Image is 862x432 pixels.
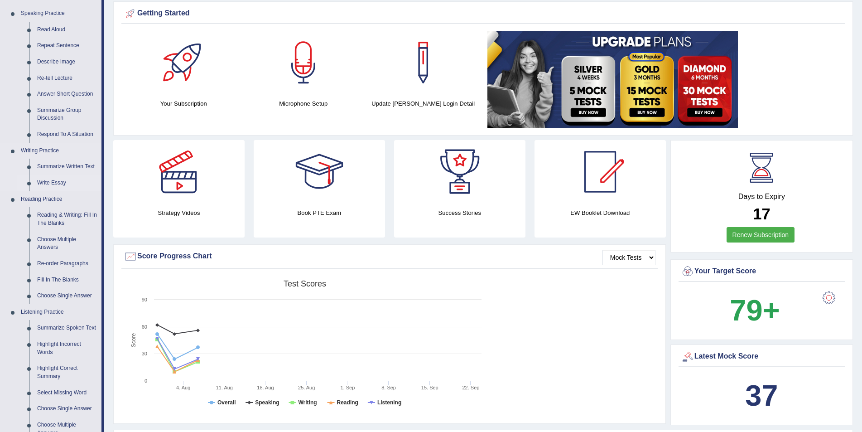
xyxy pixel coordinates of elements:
a: Listening Practice [17,304,101,320]
b: 37 [745,379,778,412]
tspan: Score [130,333,137,348]
h4: Success Stories [394,208,525,218]
a: Describe Image [33,54,101,70]
text: 0 [144,378,147,383]
a: Reading Practice [17,191,101,208]
tspan: Writing [298,399,317,406]
text: 90 [142,297,147,302]
tspan: 15. Sep [421,385,438,390]
h4: Update [PERSON_NAME] Login Detail [368,99,478,108]
tspan: 11. Aug [216,385,233,390]
a: Answer Short Question [33,86,101,102]
a: Repeat Sentence [33,38,101,54]
div: Score Progress Chart [124,250,655,263]
a: Re-order Paragraphs [33,256,101,272]
a: Summarize Group Discussion [33,102,101,126]
tspan: Speaking [255,399,279,406]
a: Choose Single Answer [33,401,101,417]
tspan: 18. Aug [257,385,274,390]
tspan: 4. Aug [176,385,190,390]
a: Summarize Written Text [33,159,101,175]
div: Latest Mock Score [681,350,843,364]
a: Summarize Spoken Text [33,320,101,336]
tspan: Reading [337,399,358,406]
a: Reading & Writing: Fill In The Blanks [33,207,101,231]
tspan: 22. Sep [462,385,479,390]
a: Write Essay [33,175,101,191]
div: Getting Started [124,7,843,20]
a: Respond To A Situation [33,126,101,143]
h4: Your Subscription [128,99,239,108]
text: 60 [142,324,147,330]
tspan: Test scores [284,279,326,288]
tspan: 1. Sep [340,385,355,390]
a: Re-tell Lecture [33,70,101,87]
tspan: 25. Aug [298,385,315,390]
b: 79+ [730,294,780,327]
h4: Book PTE Exam [254,208,385,218]
img: small5.jpg [487,31,738,128]
h4: Microphone Setup [248,99,358,108]
a: Select Missing Word [33,385,101,401]
text: 30 [142,351,147,356]
a: Choose Multiple Answers [33,232,101,256]
a: Highlight Correct Summary [33,360,101,384]
a: Highlight Incorrect Words [33,336,101,360]
b: 17 [753,205,771,223]
a: Read Aloud [33,22,101,38]
a: Choose Single Answer [33,288,101,304]
h4: EW Booklet Download [535,208,666,218]
h4: Strategy Videos [113,208,245,218]
div: Your Target Score [681,265,843,278]
h4: Days to Expiry [681,193,843,201]
tspan: 8. Sep [381,385,396,390]
tspan: Listening [377,399,401,406]
a: Writing Practice [17,143,101,159]
tspan: Overall [217,399,236,406]
a: Speaking Practice [17,5,101,22]
a: Renew Subscription [727,227,795,243]
a: Fill In The Blanks [33,272,101,288]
